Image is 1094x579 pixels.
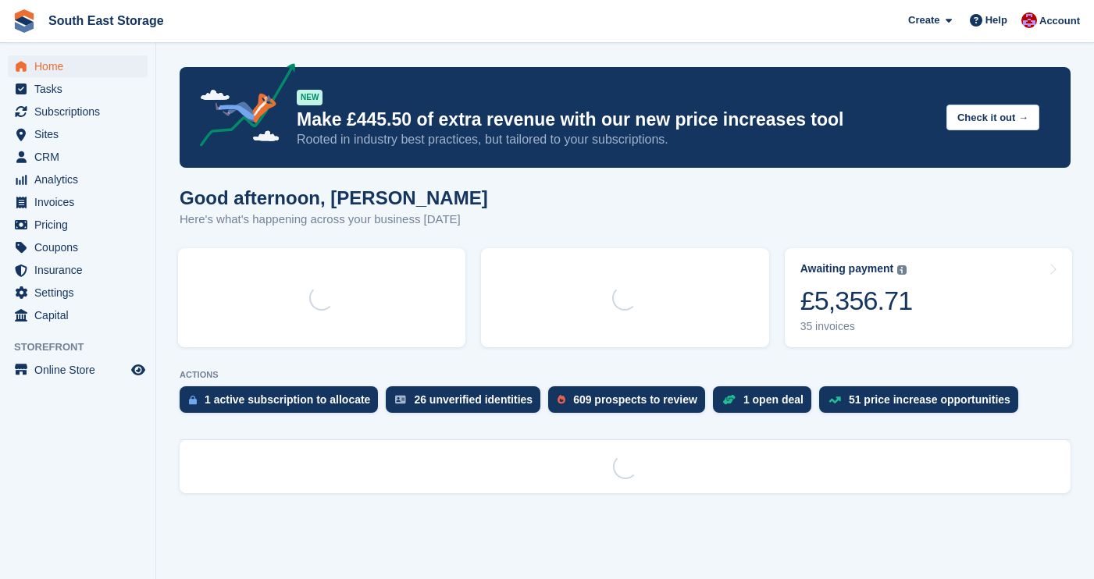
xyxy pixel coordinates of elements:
span: Invoices [34,191,128,213]
img: icon-info-grey-7440780725fd019a000dd9b08b2336e03edf1995a4989e88bcd33f0948082b44.svg [897,265,907,275]
div: Awaiting payment [800,262,894,275]
img: stora-icon-8386f47178a22dfd0bd8f6a31ec36ba5ce8667c1dd55bd0f319d3a0aa187defe.svg [12,9,36,33]
span: Online Store [34,359,128,381]
a: menu [8,259,148,281]
a: menu [8,123,148,145]
a: 51 price increase opportunities [819,386,1026,421]
a: menu [8,146,148,168]
a: menu [8,282,148,304]
span: Tasks [34,78,128,100]
img: Roger Norris [1021,12,1037,28]
button: Check it out → [946,105,1039,130]
span: Create [908,12,939,28]
a: 1 open deal [713,386,819,421]
a: menu [8,55,148,77]
a: menu [8,304,148,326]
div: 1 open deal [743,393,804,406]
a: menu [8,214,148,236]
span: Pricing [34,214,128,236]
a: menu [8,101,148,123]
span: Home [34,55,128,77]
div: 609 prospects to review [573,393,697,406]
p: Rooted in industry best practices, but tailored to your subscriptions. [297,131,934,148]
a: 26 unverified identities [386,386,548,421]
img: prospect-51fa495bee0391a8d652442698ab0144808aea92771e9ea1ae160a38d050c398.svg [558,395,565,404]
img: price_increase_opportunities-93ffe204e8149a01c8c9dc8f82e8f89637d9d84a8eef4429ea346261dce0b2c0.svg [829,396,841,403]
img: price-adjustments-announcement-icon-8257ccfd72463d97f412b2fc003d46551f7dbcb40ab6d574587a9cd5c0d94... [187,63,296,152]
img: verify_identity-adf6edd0f0f0b5bbfe63781bf79b02c33cf7c696d77639b501bdc392416b5a36.svg [395,395,406,404]
img: deal-1b604bf984904fb50ccaf53a9ad4b4a5d6e5aea283cecdc64d6e3604feb123c2.svg [722,394,736,405]
h1: Good afternoon, [PERSON_NAME] [180,187,488,208]
span: Sites [34,123,128,145]
a: menu [8,78,148,100]
a: menu [8,359,148,381]
span: Account [1039,13,1080,29]
div: NEW [297,90,322,105]
a: South East Storage [42,8,170,34]
span: Capital [34,304,128,326]
span: Analytics [34,169,128,190]
div: 51 price increase opportunities [849,393,1010,406]
span: CRM [34,146,128,168]
div: £5,356.71 [800,285,913,317]
a: Awaiting payment £5,356.71 35 invoices [785,248,1072,347]
a: menu [8,191,148,213]
a: 609 prospects to review [548,386,713,421]
div: 1 active subscription to allocate [205,393,370,406]
div: 26 unverified identities [414,393,533,406]
p: Make £445.50 of extra revenue with our new price increases tool [297,108,934,131]
span: Subscriptions [34,101,128,123]
span: Storefront [14,339,155,355]
a: menu [8,236,148,258]
a: menu [8,169,148,190]
p: ACTIONS [180,370,1071,380]
a: Preview store [129,361,148,379]
div: 35 invoices [800,320,913,333]
span: Insurance [34,259,128,281]
span: Help [985,12,1007,28]
span: Settings [34,282,128,304]
a: 1 active subscription to allocate [180,386,386,421]
p: Here's what's happening across your business [DATE] [180,211,488,229]
span: Coupons [34,236,128,258]
img: active_subscription_to_allocate_icon-d502201f5373d7db506a760aba3b589e785aa758c864c3986d89f69b8ff3... [189,395,197,405]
